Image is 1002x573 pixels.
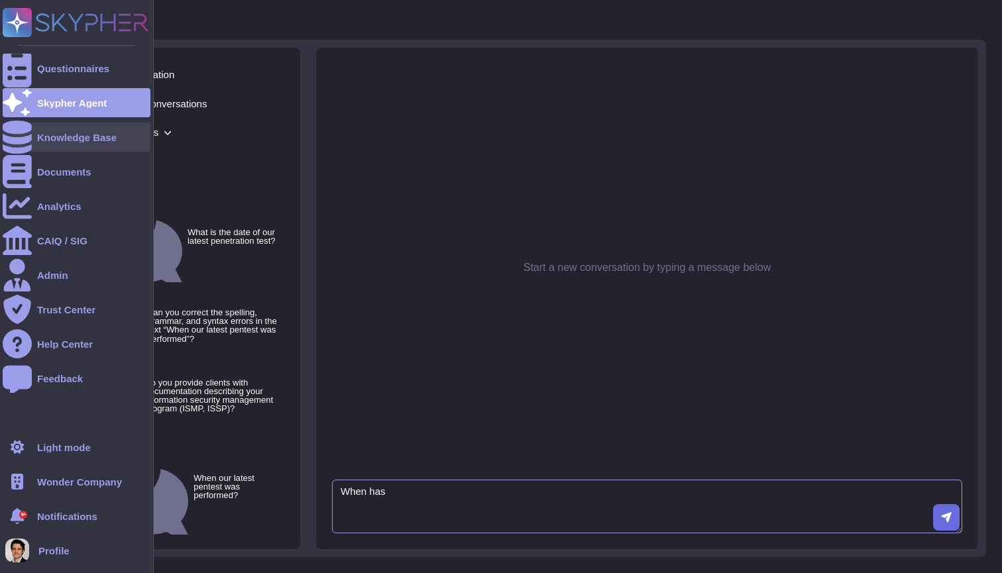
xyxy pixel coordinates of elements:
[74,64,284,85] span: New conversation
[74,174,284,180] div: Last 7 days
[332,64,962,472] div: Start a new conversation by typing a message below
[37,236,87,246] div: CAIQ / SIG
[147,308,279,343] small: Can you correct the spelling, grammar, and syntax errors in the text “When our latest pentest was...
[3,295,150,324] a: Trust Center
[3,364,150,393] a: Feedback
[19,511,27,519] div: 9+
[74,122,284,142] span: Advanced options
[3,54,150,83] a: Questionnaires
[37,477,122,487] span: Wonder Company
[37,132,117,142] div: Knowledge Base
[37,339,93,349] div: Help Center
[3,536,38,565] button: user
[74,93,284,114] span: Search old conversations
[3,157,150,186] a: Documents
[37,270,68,280] div: Admin
[37,374,83,384] div: Feedback
[37,511,97,521] span: Notifications
[37,167,91,177] div: Documents
[3,329,150,358] a: Help Center
[5,539,29,562] img: user
[37,64,109,74] div: Questionnaires
[74,158,284,168] div: Conversations
[332,480,962,534] textarea: When has
[3,226,150,255] a: CAIQ / SIG
[37,305,95,315] div: Trust Center
[37,98,107,108] div: Skypher Agent
[37,201,82,211] div: Analytics
[38,546,70,556] span: Profile
[37,443,91,452] div: Light mode
[3,260,150,289] a: Admin
[3,191,150,221] a: Analytics
[188,228,279,245] small: What is the date of our latest penetration test?
[3,88,150,117] a: Skypher Agent
[3,123,150,152] a: Knowledge Base
[194,474,279,499] small: When our latest pentest was performed?
[144,378,279,413] small: Do you provide clients with documentation describing your information security management program...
